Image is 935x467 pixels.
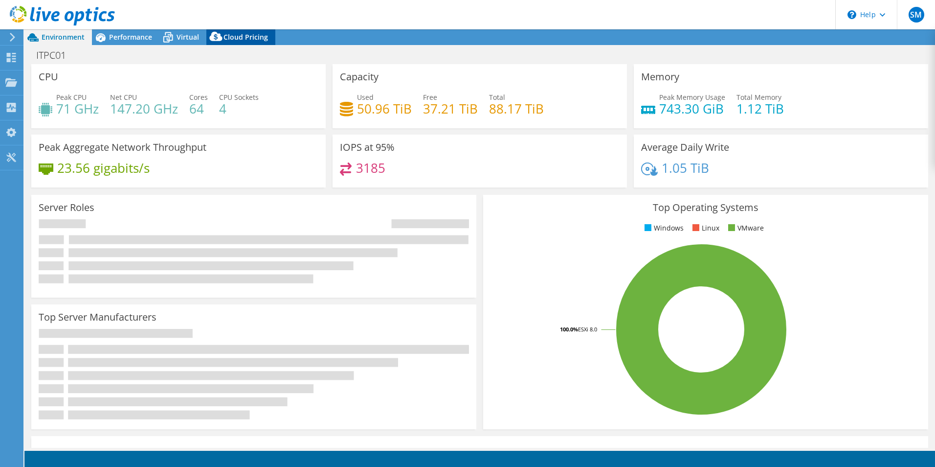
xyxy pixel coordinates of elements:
span: Peak Memory Usage [659,93,725,102]
h3: Top Operating Systems [490,202,921,213]
span: Virtual [177,32,199,42]
span: SM [909,7,924,23]
li: Linux [690,223,719,233]
tspan: ESXi 8.0 [578,326,597,333]
h4: 64 [189,103,208,114]
h4: 147.20 GHz [110,103,178,114]
span: Free [423,93,437,102]
h1: ITPC01 [32,50,81,61]
h3: Top Server Manufacturers [39,312,156,323]
span: Peak CPU [56,93,87,102]
h3: Average Daily Write [641,142,729,153]
span: Total Memory [736,93,781,102]
h4: 23.56 gigabits/s [57,163,150,173]
h4: 4 [219,103,259,114]
h3: Capacity [340,71,378,82]
li: VMware [726,223,764,233]
h3: Server Roles [39,202,94,213]
span: Total [489,93,505,102]
h4: 37.21 TiB [423,103,478,114]
span: Performance [109,32,152,42]
span: Net CPU [110,93,137,102]
span: CPU Sockets [219,93,259,102]
h4: 71 GHz [56,103,99,114]
h4: 1.12 TiB [736,103,784,114]
span: Cores [189,93,208,102]
h4: 50.96 TiB [357,103,412,114]
h4: 3185 [356,163,385,173]
span: Used [357,93,374,102]
h4: 88.17 TiB [489,103,544,114]
h3: Memory [641,71,679,82]
h3: IOPS at 95% [340,142,395,153]
li: Windows [642,223,684,233]
tspan: 100.0% [560,326,578,333]
h3: CPU [39,71,58,82]
svg: \n [847,10,856,19]
span: Cloud Pricing [223,32,268,42]
h4: 743.30 GiB [659,103,725,114]
h4: 1.05 TiB [662,163,709,173]
span: Environment [42,32,85,42]
h3: Peak Aggregate Network Throughput [39,142,206,153]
